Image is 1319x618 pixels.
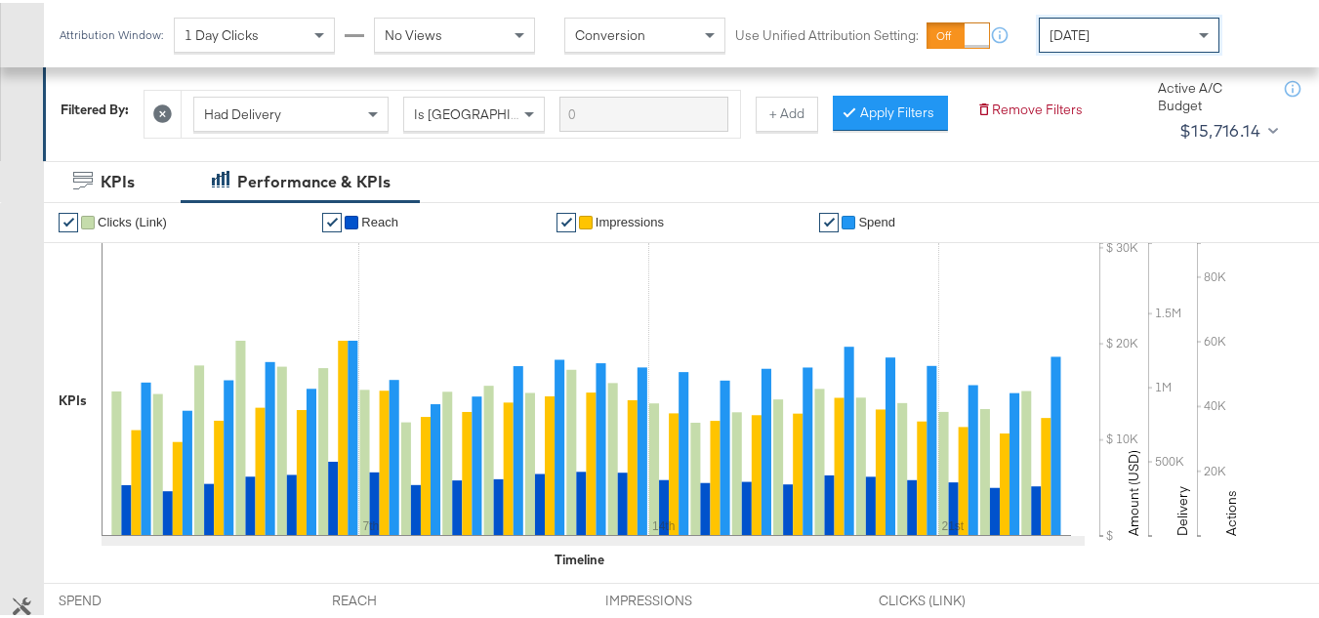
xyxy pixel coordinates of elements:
[1222,487,1240,533] text: Actions
[414,103,563,120] span: Is [GEOGRAPHIC_DATA]
[605,589,752,607] span: IMPRESSIONS
[555,548,604,566] div: Timeline
[879,589,1025,607] span: CLICKS (LINK)
[596,212,664,227] span: Impressions
[1172,112,1283,144] button: $15,716.14
[237,168,391,190] div: Performance & KPIs
[735,23,919,42] label: Use Unified Attribution Setting:
[858,212,895,227] span: Spend
[1174,483,1191,533] text: Delivery
[59,589,205,607] span: SPEND
[756,94,818,129] button: + Add
[185,23,259,41] span: 1 Day Clicks
[819,210,839,229] a: ✔
[322,210,342,229] a: ✔
[1158,76,1265,112] div: Active A/C Budget
[1179,113,1260,143] div: $15,716.14
[385,23,442,41] span: No Views
[204,103,281,120] span: Had Delivery
[575,23,645,41] span: Conversion
[332,589,478,607] span: REACH
[59,210,78,229] a: ✔
[59,389,87,407] div: KPIs
[101,168,135,190] div: KPIs
[559,94,728,130] input: Enter a search term
[556,210,576,229] a: ✔
[361,212,398,227] span: Reach
[1125,447,1142,533] text: Amount (USD)
[61,98,129,116] div: Filtered By:
[98,212,167,227] span: Clicks (Link)
[976,98,1083,116] button: Remove Filters
[59,25,164,39] div: Attribution Window:
[1050,23,1090,41] span: [DATE]
[833,93,948,128] button: Apply Filters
